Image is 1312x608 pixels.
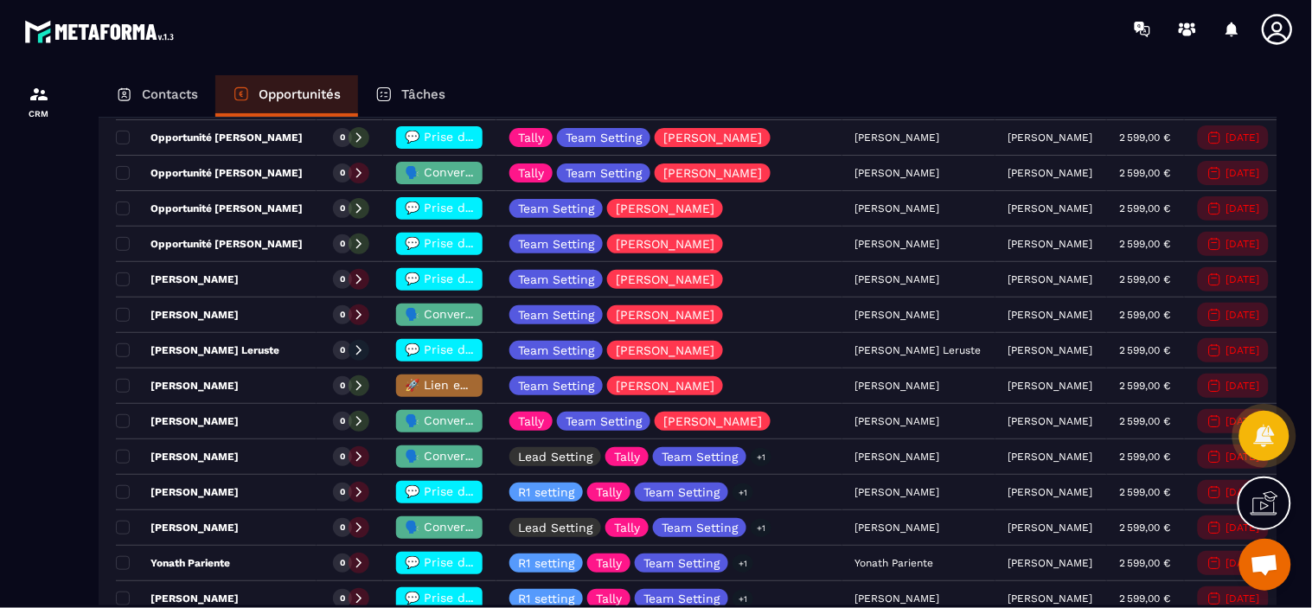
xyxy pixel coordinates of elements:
[663,131,762,144] p: [PERSON_NAME]
[1120,309,1171,321] p: 2 599,00 €
[340,344,345,356] p: 0
[401,86,445,102] p: Tâches
[405,413,558,427] span: 🗣️ Conversation en cours
[116,556,230,570] p: Yonath Pariente
[405,272,577,285] span: 💬 Prise de contact effectué
[596,557,622,569] p: Tally
[643,592,720,605] p: Team Setting
[751,519,771,537] p: +1
[1226,486,1260,498] p: [DATE]
[405,307,558,321] span: 🗣️ Conversation en cours
[518,486,574,498] p: R1 setting
[405,449,558,463] span: 🗣️ Conversation en cours
[1226,273,1260,285] p: [DATE]
[1120,273,1171,285] p: 2 599,00 €
[518,522,592,534] p: Lead Setting
[116,272,239,286] p: [PERSON_NAME]
[1226,309,1260,321] p: [DATE]
[116,450,239,464] p: [PERSON_NAME]
[518,202,594,214] p: Team Setting
[405,236,577,250] span: 💬 Prise de contact effectué
[1120,592,1171,605] p: 2 599,00 €
[1120,380,1171,392] p: 2 599,00 €
[616,380,714,392] p: [PERSON_NAME]
[1120,131,1171,144] p: 2 599,00 €
[1008,380,1093,392] p: [PERSON_NAME]
[4,109,74,118] p: CRM
[518,309,594,321] p: Team Setting
[405,520,558,534] span: 🗣️ Conversation en cours
[518,451,592,463] p: Lead Setting
[566,131,642,144] p: Team Setting
[1008,202,1093,214] p: [PERSON_NAME]
[1120,202,1171,214] p: 2 599,00 €
[518,131,544,144] p: Tally
[616,273,714,285] p: [PERSON_NAME]
[596,486,622,498] p: Tally
[116,237,303,251] p: Opportunité [PERSON_NAME]
[215,75,358,117] a: Opportunités
[1120,486,1171,498] p: 2 599,00 €
[340,415,345,427] p: 0
[518,415,544,427] p: Tally
[1226,344,1260,356] p: [DATE]
[4,71,74,131] a: formationformationCRM
[405,378,557,392] span: 🚀 Lien envoyé & Relance
[405,165,558,179] span: 🗣️ Conversation en cours
[1008,451,1093,463] p: [PERSON_NAME]
[340,451,345,463] p: 0
[405,201,577,214] span: 💬 Prise de contact effectué
[1120,451,1171,463] p: 2 599,00 €
[566,167,642,179] p: Team Setting
[1226,557,1260,569] p: [DATE]
[405,555,577,569] span: 💬 Prise de contact effectué
[1120,238,1171,250] p: 2 599,00 €
[1008,238,1093,250] p: [PERSON_NAME]
[616,344,714,356] p: [PERSON_NAME]
[358,75,463,117] a: Tâches
[616,202,714,214] p: [PERSON_NAME]
[259,86,341,102] p: Opportunités
[1120,522,1171,534] p: 2 599,00 €
[116,343,279,357] p: [PERSON_NAME] Leruste
[518,273,594,285] p: Team Setting
[663,415,762,427] p: [PERSON_NAME]
[566,415,642,427] p: Team Setting
[405,591,577,605] span: 💬 Prise de contact effectué
[1226,592,1260,605] p: [DATE]
[643,486,720,498] p: Team Setting
[1226,451,1260,463] p: [DATE]
[1008,522,1093,534] p: [PERSON_NAME]
[340,309,345,321] p: 0
[1008,592,1093,605] p: [PERSON_NAME]
[1226,522,1260,534] p: [DATE]
[1008,415,1093,427] p: [PERSON_NAME]
[116,485,239,499] p: [PERSON_NAME]
[340,131,345,144] p: 0
[1239,539,1291,591] div: Ouvrir le chat
[116,379,239,393] p: [PERSON_NAME]
[142,86,198,102] p: Contacts
[1008,309,1093,321] p: [PERSON_NAME]
[116,592,239,605] p: [PERSON_NAME]
[616,238,714,250] p: [PERSON_NAME]
[518,167,544,179] p: Tally
[662,522,738,534] p: Team Setting
[405,342,577,356] span: 💬 Prise de contact effectué
[340,273,345,285] p: 0
[340,522,345,534] p: 0
[1226,380,1260,392] p: [DATE]
[116,414,239,428] p: [PERSON_NAME]
[1120,557,1171,569] p: 2 599,00 €
[1226,238,1260,250] p: [DATE]
[99,75,215,117] a: Contacts
[614,451,640,463] p: Tally
[405,484,577,498] span: 💬 Prise de contact effectué
[663,167,762,179] p: [PERSON_NAME]
[116,202,303,215] p: Opportunité [PERSON_NAME]
[614,522,640,534] p: Tally
[116,521,239,534] p: [PERSON_NAME]
[518,592,574,605] p: R1 setting
[116,166,303,180] p: Opportunité [PERSON_NAME]
[29,84,49,105] img: formation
